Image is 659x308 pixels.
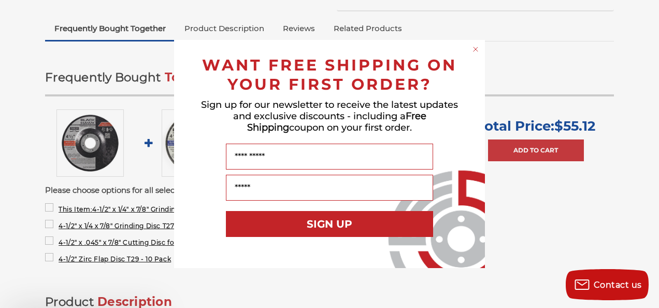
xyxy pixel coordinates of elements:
[202,55,457,94] span: WANT FREE SHIPPING ON YOUR FIRST ORDER?
[247,110,426,133] span: Free Shipping
[226,211,433,237] button: SIGN UP
[201,99,458,133] span: Sign up for our newsletter to receive the latest updates and exclusive discounts - including a co...
[470,44,481,54] button: Close dialog
[594,280,642,290] span: Contact us
[566,269,649,300] button: Contact us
